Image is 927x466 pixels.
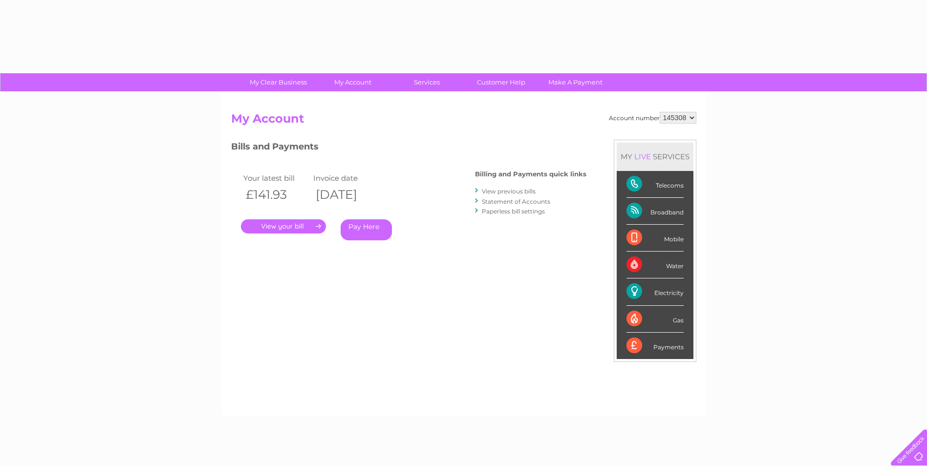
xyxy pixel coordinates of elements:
[238,73,319,91] a: My Clear Business
[626,333,684,359] div: Payments
[312,73,393,91] a: My Account
[231,112,696,130] h2: My Account
[626,198,684,225] div: Broadband
[311,185,381,205] th: [DATE]
[241,219,326,233] a: .
[482,208,545,215] a: Paperless bill settings
[632,152,653,161] div: LIVE
[482,188,536,195] a: View previous bills
[461,73,541,91] a: Customer Help
[341,219,392,240] a: Pay Here
[626,225,684,252] div: Mobile
[535,73,616,91] a: Make A Payment
[617,143,693,170] div: MY SERVICES
[231,140,586,157] h3: Bills and Payments
[626,278,684,305] div: Electricity
[387,73,467,91] a: Services
[241,171,311,185] td: Your latest bill
[626,306,684,333] div: Gas
[241,185,311,205] th: £141.93
[626,252,684,278] div: Water
[626,171,684,198] div: Telecoms
[311,171,381,185] td: Invoice date
[609,112,696,124] div: Account number
[482,198,550,205] a: Statement of Accounts
[475,170,586,178] h4: Billing and Payments quick links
